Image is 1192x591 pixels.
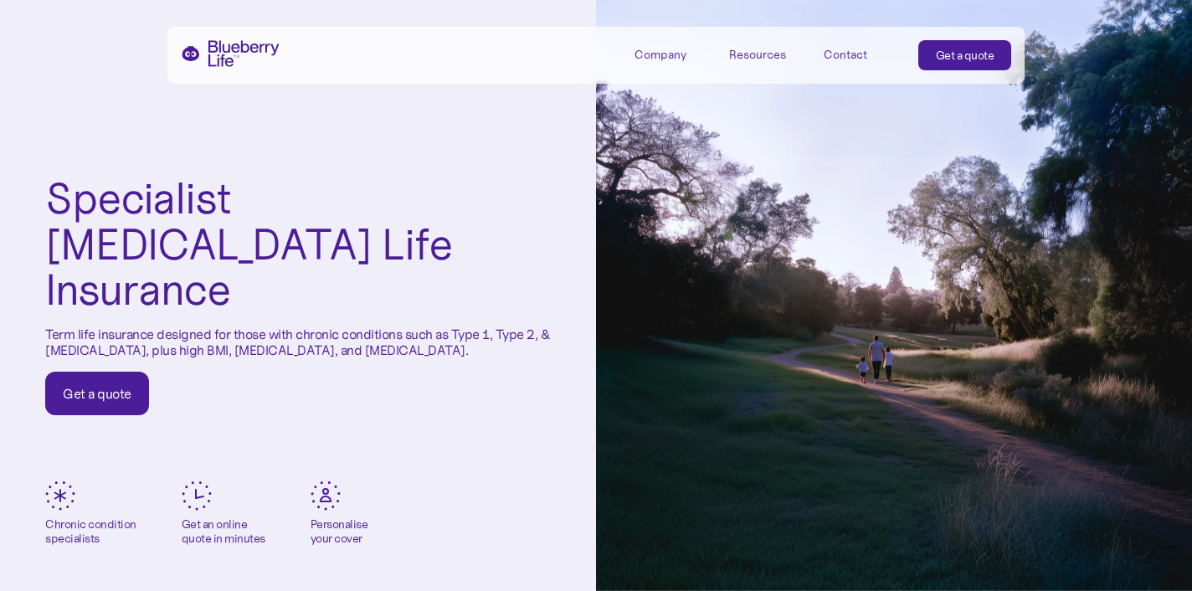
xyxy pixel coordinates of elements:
[45,372,149,415] a: Get a quote
[182,517,265,546] div: Get an online quote in minutes
[45,176,551,313] h1: Specialist [MEDICAL_DATA] Life Insurance
[936,47,994,64] div: Get a quote
[729,48,786,62] div: Resources
[635,48,686,62] div: Company
[729,40,804,68] div: Resources
[181,40,280,67] a: home
[311,517,368,546] div: Personalise your cover
[824,48,867,62] div: Contact
[824,40,899,68] a: Contact
[45,326,551,358] p: Term life insurance designed for those with chronic conditions such as Type 1, Type 2, & [MEDICAL...
[918,40,1012,70] a: Get a quote
[635,40,710,68] div: Company
[45,517,136,546] div: Chronic condition specialists
[63,385,131,402] div: Get a quote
